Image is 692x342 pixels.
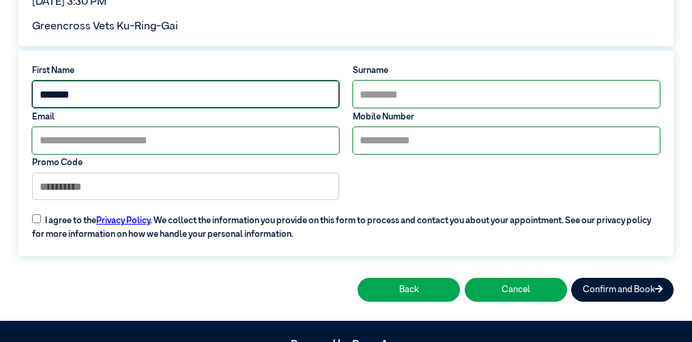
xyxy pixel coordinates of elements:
[358,278,460,302] button: Back
[25,206,666,241] label: I agree to the . We collect the information you provide on this form to process and contact you a...
[32,64,339,77] label: First Name
[32,214,41,223] input: I agree to thePrivacy Policy. We collect the information you provide on this form to process and ...
[465,278,567,302] button: Cancel
[571,278,674,302] button: Confirm and Book
[32,111,339,124] label: Email
[96,216,150,225] a: Privacy Policy
[32,156,339,169] label: Promo Code
[32,21,178,32] span: Greencross Vets Ku-Ring-Gai
[353,64,660,77] label: Surname
[353,111,660,124] label: Mobile Number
